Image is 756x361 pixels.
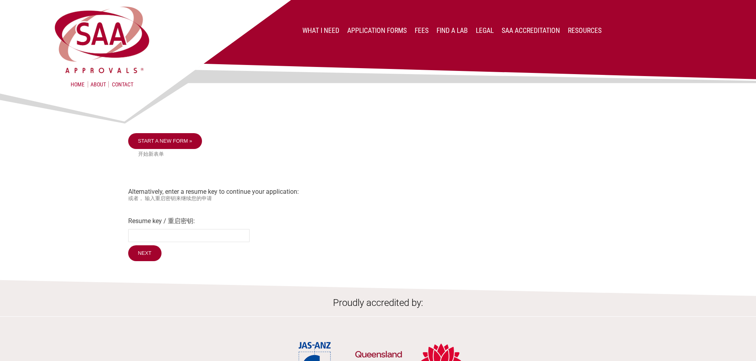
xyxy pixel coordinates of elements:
[568,27,602,34] a: Resources
[128,133,628,263] div: Alternatively, enter a resume key to continue your application:
[138,151,628,158] small: 开始新表单
[128,133,202,149] a: Start a new form »
[437,27,468,34] a: Find a lab
[502,27,560,34] a: SAA Accreditation
[53,5,151,75] img: SAA Approvals
[415,27,429,34] a: Fees
[347,27,407,34] a: Application Forms
[128,217,628,225] label: Resume key / 重启密钥:
[128,195,628,202] small: 或者， 输入重启密钥来继续您的申请
[302,27,339,34] a: What I Need
[476,27,494,34] a: Legal
[128,245,162,261] input: Next
[71,81,85,88] a: Home
[112,81,133,88] a: Contact
[88,81,109,88] a: About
